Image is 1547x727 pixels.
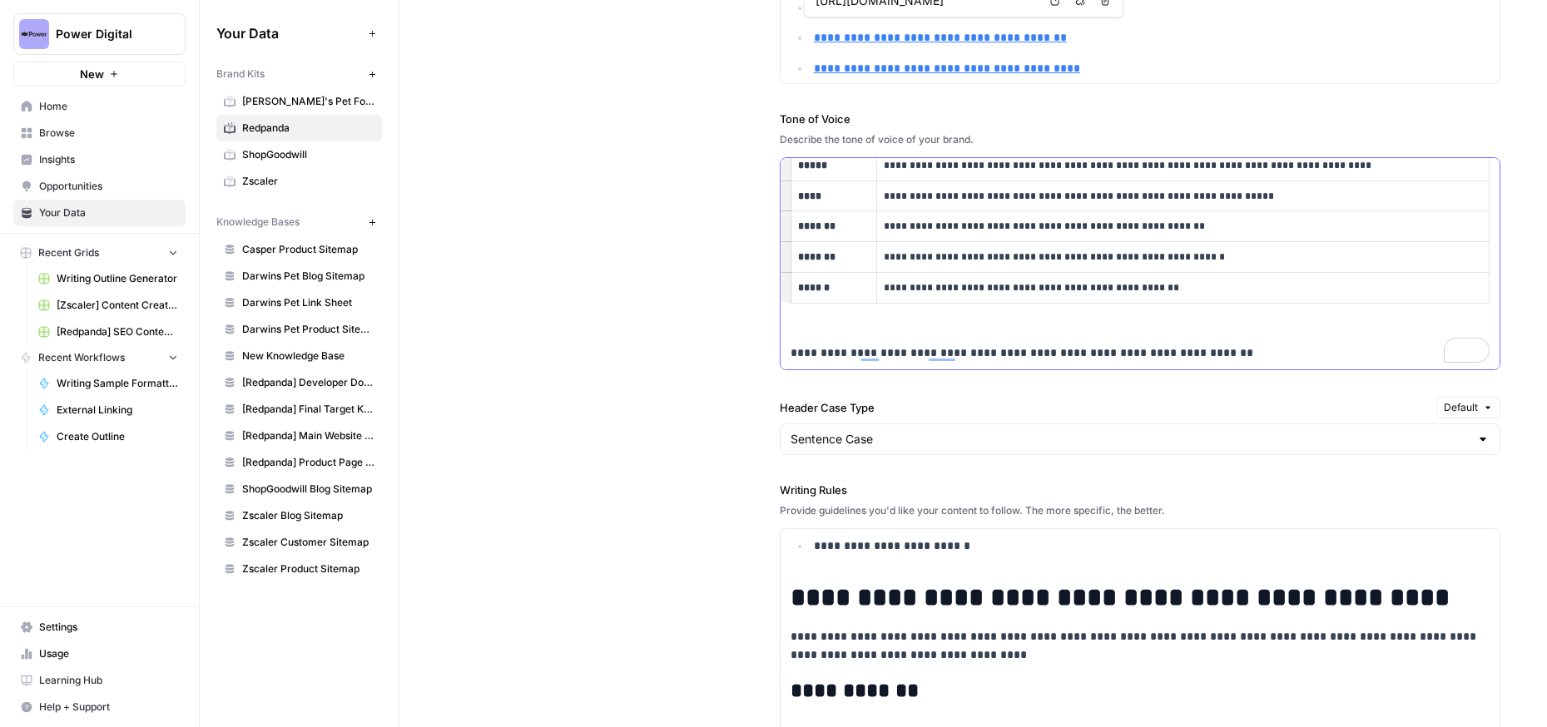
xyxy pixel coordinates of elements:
a: Writing Sample Formatter [31,370,186,397]
a: [PERSON_NAME]'s Pet Food [216,88,382,115]
button: Recent Workflows [13,345,186,370]
a: Settings [13,614,186,640]
span: Brand Kits [216,67,265,82]
a: New Knowledge Base [216,343,382,369]
a: Browse [13,120,186,146]
span: Power Digital [56,26,156,42]
span: Knowledge Bases [216,215,300,230]
a: [Redpanda] Final Target Keywords [216,396,382,423]
a: Insights [13,146,186,173]
a: External Linking [31,397,186,423]
a: ShopGoodwill [216,141,382,168]
span: New [80,66,104,82]
a: Writing Outline Generator [31,265,186,292]
span: Settings [39,620,178,635]
span: [Redpanda] Final Target Keywords [242,402,374,417]
span: New Knowledge Base [242,349,374,363]
span: Darwins Pet Blog Sitemap [242,269,374,284]
span: Writing Outline Generator [57,271,178,286]
span: [Redpanda] Main Website Blog Sitemap [242,428,374,443]
span: Recent Workflows [38,350,125,365]
a: Opportunities [13,173,186,200]
a: ShopGoodwill Blog Sitemap [216,476,382,502]
a: Learning Hub [13,667,186,694]
span: Darwins Pet Link Sheet [242,295,374,310]
label: Header Case Type [780,399,1430,416]
a: Darwins Pet Blog Sitemap [216,263,382,289]
a: Zscaler Product Sitemap [216,556,382,582]
span: Learning Hub [39,673,178,688]
span: Darwins Pet Product Sitemap [242,322,374,337]
span: Redpanda [242,121,374,136]
span: Zscaler Customer Sitemap [242,535,374,550]
label: Writing Rules [780,482,1500,498]
a: Casper Product Sitemap [216,236,382,263]
input: Sentence Case [791,431,1470,448]
div: Describe the tone of voice of your brand. [780,132,1500,147]
a: Usage [13,640,186,667]
a: Create Outline [31,423,186,450]
span: Your Data [39,205,178,220]
span: [Redpanda] SEO Content Creation [57,324,178,339]
span: Writing Sample Formatter [57,376,178,391]
span: Insights [39,152,178,167]
button: Default [1436,397,1500,418]
a: Zscaler Customer Sitemap [216,529,382,556]
a: [Redpanda] Product Page Sitemap [216,449,382,476]
label: Tone of Voice [780,111,1500,127]
span: [PERSON_NAME]'s Pet Food [242,94,374,109]
span: Browse [39,126,178,141]
a: Darwins Pet Product Sitemap [216,316,382,343]
div: Provide guidelines you'd like your content to follow. The more specific, the better. [780,503,1500,518]
span: [Redpanda] Product Page Sitemap [242,455,374,470]
span: [Zscaler] Content Creation [57,298,178,313]
span: Casper Product Sitemap [242,242,374,257]
button: Help + Support [13,694,186,720]
button: Recent Grids [13,240,186,265]
span: External Linking [57,403,178,418]
span: Default [1444,400,1478,415]
a: [Zscaler] Content Creation [31,292,186,319]
img: Power Digital Logo [19,19,49,49]
span: Help + Support [39,700,178,715]
span: [Redpanda] Developer Docs Blog Sitemap [242,375,374,390]
button: New [13,62,186,87]
span: Usage [39,646,178,661]
span: Opportunities [39,179,178,194]
span: ShopGoodwill Blog Sitemap [242,482,374,497]
span: Zscaler [242,174,374,189]
a: Your Data [13,200,186,226]
a: [Redpanda] SEO Content Creation [31,319,186,345]
a: Redpanda [216,115,382,141]
a: [Redpanda] Developer Docs Blog Sitemap [216,369,382,396]
div: To enrich screen reader interactions, please activate Accessibility in Grammarly extension settings [781,53,1500,369]
a: [Redpanda] Main Website Blog Sitemap [216,423,382,449]
span: Home [39,99,178,114]
span: Recent Grids [38,245,99,260]
span: Create Outline [57,429,178,444]
span: ShopGoodwill [242,147,374,162]
a: Zscaler Blog Sitemap [216,502,382,529]
button: Workspace: Power Digital [13,13,186,55]
span: Zscaler Product Sitemap [242,561,374,576]
a: Darwins Pet Link Sheet [216,289,382,316]
span: Your Data [216,23,362,43]
span: Zscaler Blog Sitemap [242,508,374,523]
a: Home [13,93,186,120]
a: Zscaler [216,168,382,195]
